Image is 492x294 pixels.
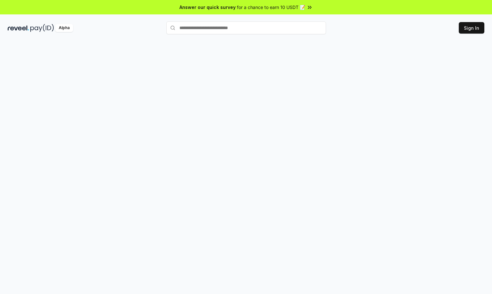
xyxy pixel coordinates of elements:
[55,24,73,32] div: Alpha
[237,4,305,11] span: for a chance to earn 10 USDT 📝
[30,24,54,32] img: pay_id
[459,22,484,34] button: Sign In
[8,24,29,32] img: reveel_dark
[179,4,236,11] span: Answer our quick survey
